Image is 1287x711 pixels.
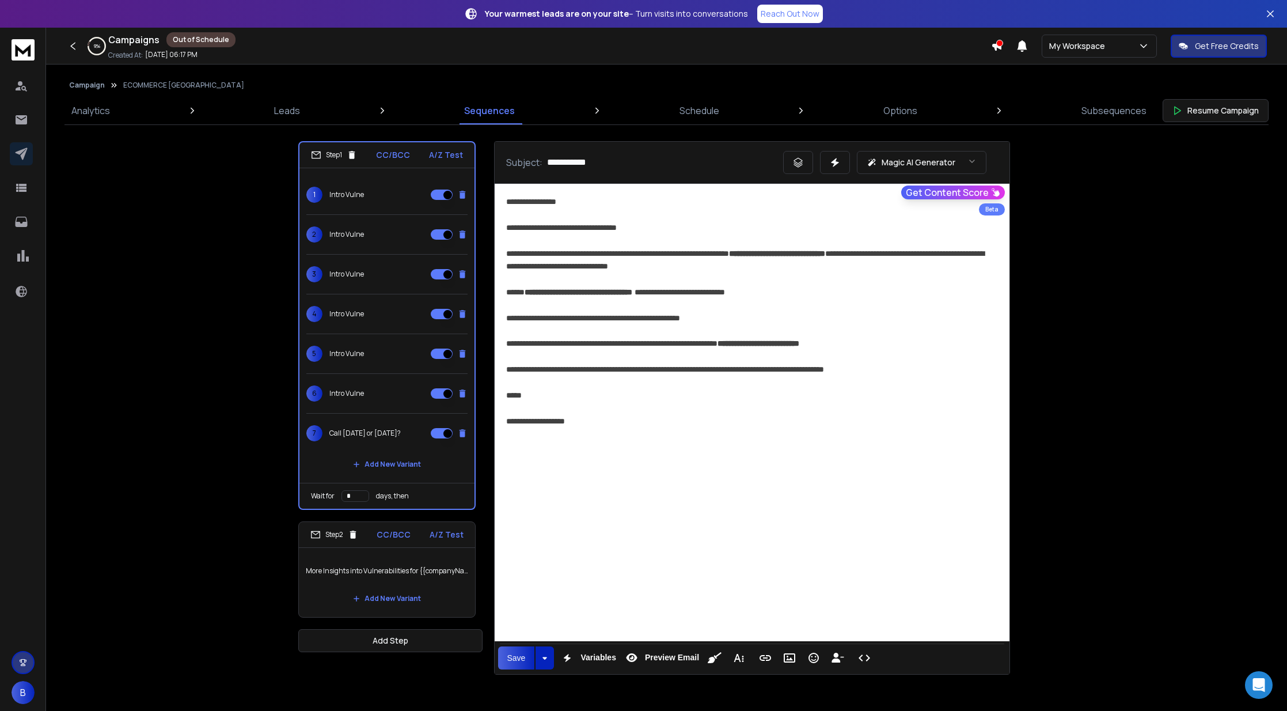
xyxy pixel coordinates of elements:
[329,190,364,199] p: Intro Vulne
[108,51,143,60] p: Created At:
[298,629,483,652] button: Add Step
[704,646,726,670] button: Clean HTML
[376,149,410,161] p: CC/BCC
[306,266,322,282] span: 3
[761,8,819,20] p: Reach Out Now
[12,681,35,704] button: B
[464,104,515,118] p: Sequences
[803,646,825,670] button: Emoticons
[274,104,300,118] p: Leads
[310,530,358,540] div: Step 2
[857,151,986,174] button: Magic AI Generator
[329,230,364,239] p: Intro Vulne
[429,149,463,161] p: A/Z Test
[329,349,364,358] p: Intro Vulne
[145,50,198,59] p: [DATE] 06:17 PM
[69,81,105,90] button: Campaign
[679,104,719,118] p: Schedule
[311,150,357,160] div: Step 1
[506,156,542,169] p: Subject:
[64,97,117,124] a: Analytics
[306,425,322,441] span: 7
[377,529,411,540] p: CC/BCC
[979,203,1005,215] div: Beta
[306,385,322,402] span: 6
[757,5,823,23] a: Reach Out Now
[485,8,629,19] strong: Your warmest leads are on your site
[1195,40,1259,52] p: Get Free Credits
[1245,671,1273,699] div: Open Intercom Messenger
[344,587,430,610] button: Add New Variant
[457,97,522,124] a: Sequences
[329,389,364,398] p: Intro Vulne
[123,81,244,90] p: ECOMMERCE [GEOGRAPHIC_DATA]
[376,491,409,501] p: days, then
[578,653,618,663] span: Variables
[827,646,849,670] button: Insert Unsubscribe Link
[485,8,748,20] p: – Turn visits into conversations
[306,187,322,203] span: 1
[71,104,110,118] p: Analytics
[329,270,364,279] p: Intro Vulne
[166,32,236,47] div: Out of Schedule
[108,33,160,47] h1: Campaigns
[1075,97,1153,124] a: Subsequences
[12,39,35,60] img: logo
[1081,104,1146,118] p: Subsequences
[728,646,750,670] button: More Text
[94,43,100,50] p: 9 %
[344,453,430,476] button: Add New Variant
[882,157,955,168] p: Magic AI Generator
[673,97,726,124] a: Schedule
[556,646,618,670] button: Variables
[883,104,917,118] p: Options
[621,646,701,670] button: Preview Email
[1163,99,1269,122] button: Resume Campaign
[876,97,924,124] a: Options
[306,346,322,362] span: 5
[430,529,464,540] p: A/Z Test
[901,186,1005,199] button: Get Content Score
[498,646,535,670] button: Save
[306,226,322,243] span: 2
[754,646,776,670] button: Insert Link (⌘K)
[643,653,701,663] span: Preview Email
[779,646,800,670] button: Insert Image (⌘P)
[298,141,476,510] li: Step1CC/BCCA/Z Test1Intro Vulne2Intro Vulne3Intro Vulne4Intro Vulne5Intro Vulne6Intro Vulne7Call ...
[1049,40,1110,52] p: My Workspace
[1171,35,1267,58] button: Get Free Credits
[329,309,364,319] p: Intro Vulne
[267,97,307,124] a: Leads
[853,646,875,670] button: Code View
[306,306,322,322] span: 4
[298,521,476,618] li: Step2CC/BCCA/Z TestMore Insights into Vulnerabilities for {{companyName}}Add New Variant
[311,491,335,501] p: Wait for
[306,555,468,587] p: More Insights into Vulnerabilities for {{companyName}}
[329,429,401,438] p: Call [DATE] or [DATE]?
